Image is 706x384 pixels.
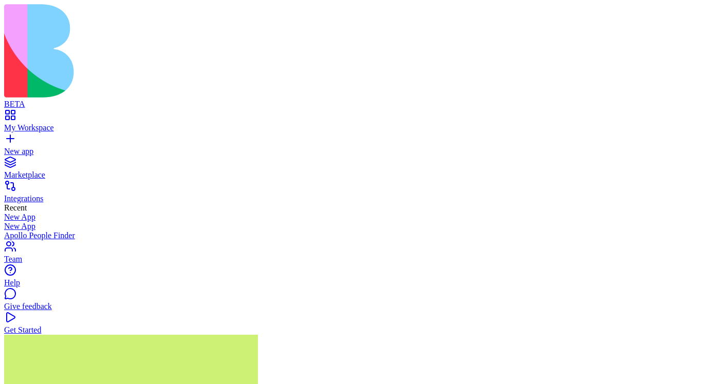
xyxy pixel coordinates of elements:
[4,138,702,156] a: New app
[4,231,702,240] a: Apollo People Finder
[4,269,702,287] a: Help
[4,278,702,287] div: Help
[4,203,27,212] span: Recent
[4,316,702,335] a: Get Started
[4,100,702,109] div: BETA
[4,302,702,311] div: Give feedback
[4,325,702,335] div: Get Started
[4,245,702,264] a: Team
[4,185,702,203] a: Integrations
[4,213,702,222] a: New App
[4,90,702,109] a: BETA
[4,222,702,231] a: New App
[4,147,702,156] div: New app
[4,293,702,311] a: Give feedback
[4,114,702,132] a: My Workspace
[4,161,702,180] a: Marketplace
[4,255,702,264] div: Team
[4,170,702,180] div: Marketplace
[4,123,702,132] div: My Workspace
[4,194,702,203] div: Integrations
[4,4,417,98] img: logo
